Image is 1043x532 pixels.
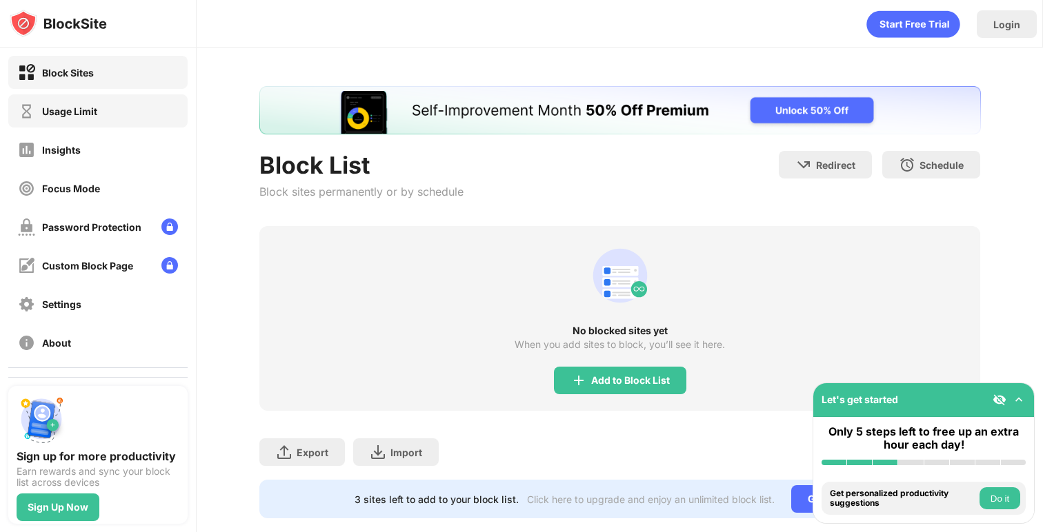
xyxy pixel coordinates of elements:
[515,339,725,350] div: When you add sites to block, you’ll see it here.
[993,393,1006,407] img: eye-not-visible.svg
[920,159,964,171] div: Schedule
[18,296,35,313] img: settings-off.svg
[42,183,100,194] div: Focus Mode
[822,393,898,405] div: Let's get started
[17,394,66,444] img: push-signup.svg
[17,466,179,488] div: Earn rewards and sync your block list across devices
[42,221,141,233] div: Password Protection
[42,67,94,79] div: Block Sites
[259,185,464,198] div: Block sites permanently or by schedule
[42,298,81,310] div: Settings
[791,485,886,513] div: Go Unlimited
[28,502,88,513] div: Sign Up Now
[866,10,960,38] div: animation
[830,489,976,509] div: Get personalized productivity suggestions
[355,493,519,505] div: 3 sites left to add to your block list.
[259,151,464,179] div: Block List
[161,257,178,274] img: lock-menu.svg
[993,19,1020,30] div: Login
[42,260,133,272] div: Custom Block Page
[259,325,981,336] div: No blocked sites yet
[18,141,35,158] img: insights-off.svg
[42,337,71,349] div: About
[18,64,35,81] img: block-on.svg
[42,144,81,156] div: Insights
[10,10,107,37] img: logo-blocksite.svg
[980,487,1020,509] button: Do it
[527,493,775,505] div: Click here to upgrade and enjoy an unlimited block list.
[18,218,35,236] img: password-protection-off.svg
[18,103,35,120] img: time-usage-off.svg
[18,180,35,197] img: focus-off.svg
[297,447,328,458] div: Export
[17,449,179,463] div: Sign up for more productivity
[259,86,981,134] iframe: Banner
[161,218,178,235] img: lock-menu.svg
[390,447,422,458] div: Import
[822,425,1026,451] div: Only 5 steps left to free up an extra hour each day!
[587,243,653,309] div: animation
[1012,393,1026,407] img: omni-setup-toggle.svg
[42,105,97,117] div: Usage Limit
[591,375,670,386] div: Add to Block List
[18,257,35,274] img: customize-block-page-off.svg
[816,159,855,171] div: Redirect
[18,334,35,351] img: about-off.svg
